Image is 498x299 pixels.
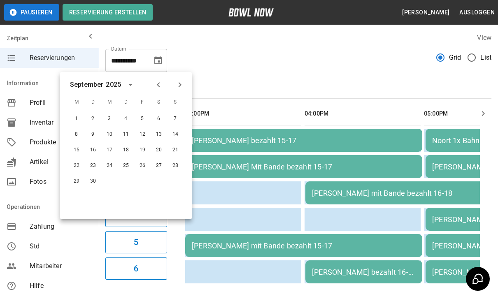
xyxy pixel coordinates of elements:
span: Inventar [30,118,92,127]
button: 27. Sep. 2025 [151,158,166,173]
button: 21. Sep. 2025 [168,143,183,158]
button: Ausloggen [456,5,498,20]
span: F [135,94,150,111]
button: 20. Sep. 2025 [151,143,166,158]
button: Next month [173,78,187,92]
span: S [151,94,166,111]
button: Previous month [151,78,165,92]
button: [PERSON_NAME] [399,5,453,20]
button: 11. Sep. 2025 [119,127,133,142]
button: 1. Sep. 2025 [69,111,84,126]
button: Choose date, selected date is 28. Aug. 2025 [150,52,166,69]
div: [PERSON_NAME] bezahlt 16-17 [312,268,416,276]
span: Artikel [30,157,92,167]
span: D [86,94,100,111]
button: 24. Sep. 2025 [102,158,117,173]
span: Grid [449,53,461,63]
div: 2025 [106,80,121,90]
span: Zahlung [30,222,92,232]
div: September [70,80,103,90]
div: [PERSON_NAME] Mit Bande bezahlt 15-17 [192,162,416,171]
button: Pausieren [4,4,59,21]
span: M [102,94,117,111]
div: inventory tabs [105,79,491,98]
button: 10. Sep. 2025 [102,127,117,142]
button: 15. Sep. 2025 [69,143,84,158]
span: Std [30,241,92,251]
span: Profil [30,98,92,108]
span: Mitarbeiter [30,261,92,271]
button: 16. Sep. 2025 [86,143,100,158]
button: 14. Sep. 2025 [168,127,183,142]
button: 7. Sep. 2025 [168,111,183,126]
span: D [119,94,133,111]
h6: 5 [134,236,138,249]
button: 12. Sep. 2025 [135,127,150,142]
th: 04:00PM [305,102,421,125]
div: [PERSON_NAME] bezahlt 15-17 [192,136,416,145]
button: 9. Sep. 2025 [86,127,100,142]
button: 6. Sep. 2025 [151,111,166,126]
button: 29. Sep. 2025 [69,174,84,189]
button: 17. Sep. 2025 [102,143,117,158]
span: M [69,94,84,111]
button: 3. Sep. 2025 [102,111,117,126]
button: 6 [105,257,167,280]
label: View [477,34,491,42]
button: 19. Sep. 2025 [135,143,150,158]
button: 26. Sep. 2025 [135,158,150,173]
button: 5 [105,231,167,253]
button: 4. Sep. 2025 [119,111,133,126]
button: 2. Sep. 2025 [86,111,100,126]
button: 23. Sep. 2025 [86,158,100,173]
h6: 6 [134,262,138,275]
div: [PERSON_NAME] mit Bande bezahlt 15-17 [192,241,416,250]
button: 8. Sep. 2025 [69,127,84,142]
span: Produkte [30,137,92,147]
button: 18. Sep. 2025 [119,143,133,158]
button: 22. Sep. 2025 [69,158,84,173]
button: calendar view is open, switch to year view [123,78,137,92]
button: 25. Sep. 2025 [119,158,133,173]
span: S [168,94,183,111]
button: 30. Sep. 2025 [86,174,100,189]
span: Hilfe [30,281,92,291]
th: 03:00PM [185,102,301,125]
button: 28. Sep. 2025 [168,158,183,173]
button: Reservierung erstellen [63,4,153,21]
button: 5. Sep. 2025 [135,111,150,126]
img: logo [228,8,274,16]
span: Reservierungen [30,53,92,63]
span: List [480,53,491,63]
button: 13. Sep. 2025 [151,127,166,142]
span: Fotos [30,177,92,187]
